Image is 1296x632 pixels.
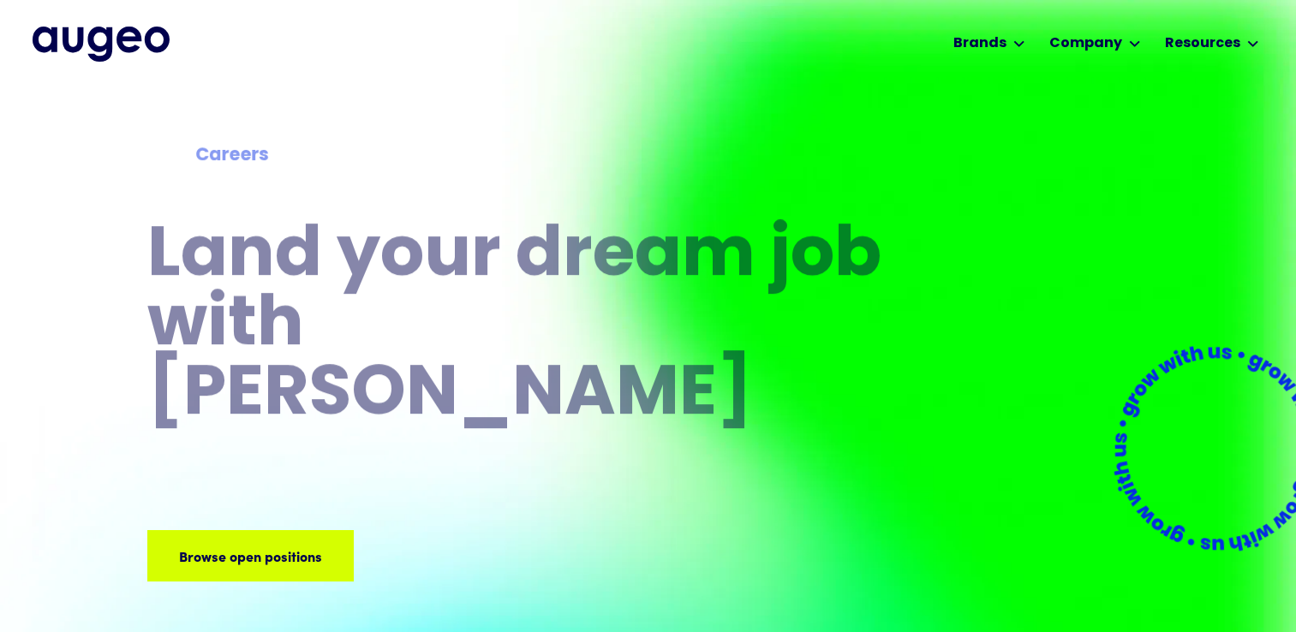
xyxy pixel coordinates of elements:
[1049,33,1122,54] div: Company
[147,530,354,581] a: Browse open positions
[195,147,268,165] strong: Careers
[1165,33,1240,54] div: Resources
[33,27,170,61] a: home
[147,223,887,431] h1: Land your dream job﻿ with [PERSON_NAME]
[33,27,170,61] img: Augeo's full logo in midnight blue.
[953,33,1006,54] div: Brands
